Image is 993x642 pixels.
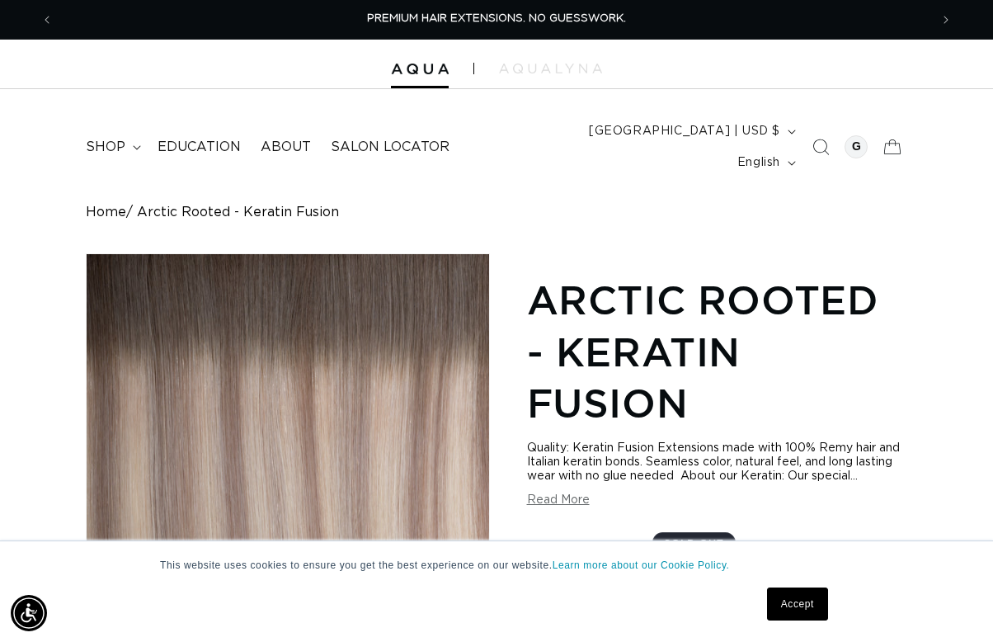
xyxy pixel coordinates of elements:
[579,116,802,147] button: [GEOGRAPHIC_DATA] | USD $
[527,493,590,507] button: Read More
[321,129,459,166] a: Salon Locator
[331,139,449,156] span: Salon Locator
[160,558,833,573] p: This website uses cookies to ensure you get the best experience on our website.
[553,559,730,571] a: Learn more about our Cookie Policy.
[589,123,780,140] span: [GEOGRAPHIC_DATA] | USD $
[29,4,65,35] button: Previous announcement
[86,205,906,220] nav: breadcrumbs
[527,274,907,428] h1: Arctic Rooted - Keratin Fusion
[158,139,241,156] span: Education
[802,129,839,165] summary: Search
[86,205,126,220] a: Home
[527,532,647,564] span: $95.00 USD
[261,139,311,156] span: About
[148,129,251,166] a: Education
[86,139,125,156] span: shop
[767,588,828,621] a: Accept
[928,4,964,35] button: Next announcement
[391,64,449,75] img: Aqua Hair Extensions
[911,563,993,642] iframe: Chat Widget
[251,129,321,166] a: About
[11,595,47,631] div: Accessibility Menu
[137,205,339,220] span: Arctic Rooted - Keratin Fusion
[652,532,736,553] span: Sold out
[499,64,602,73] img: aqualyna.com
[737,154,780,172] span: English
[727,147,802,178] button: English
[527,441,907,484] div: Quality: Keratin Fusion Extensions made with 100% Remy hair and Italian keratin bonds. Seamless c...
[367,13,626,24] span: PREMIUM HAIR EXTENSIONS. NO GUESSWORK.
[76,129,148,166] summary: shop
